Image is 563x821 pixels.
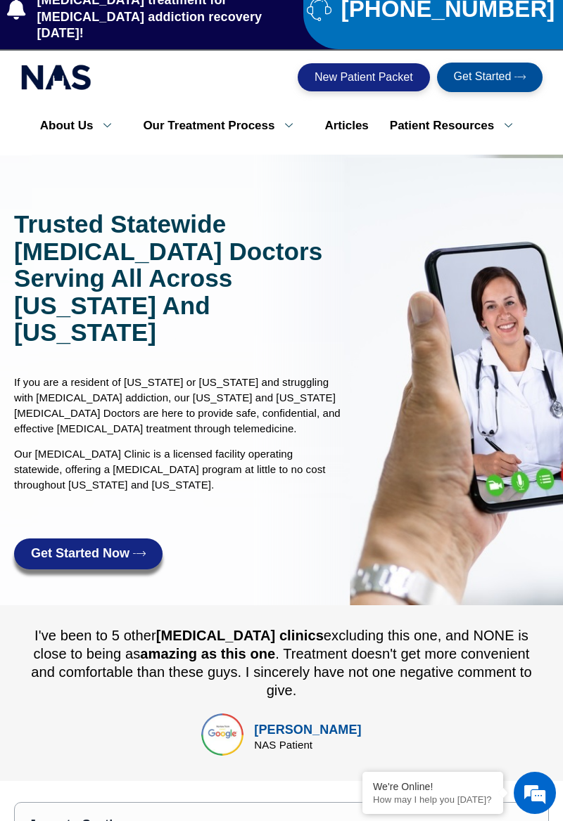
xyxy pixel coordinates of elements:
[30,111,133,141] a: About Us
[298,63,430,91] a: New Patient Packet
[156,628,324,643] b: [MEDICAL_DATA] clinics
[373,781,493,792] div: We're Online!
[254,720,361,739] div: [PERSON_NAME]
[379,111,533,141] a: Patient Resources
[14,211,343,347] h1: Trusted Statewide [MEDICAL_DATA] doctors serving all across [US_STATE] and [US_STATE]
[132,111,314,141] a: Our Treatment Process
[314,111,379,141] a: Articles
[140,646,275,661] b: amazing as this one
[14,375,343,437] p: If you are a resident of [US_STATE] or [US_STATE] and struggling with [MEDICAL_DATA] addiction, o...
[437,63,543,92] a: Get Started
[31,547,129,561] span: Get Started Now
[14,538,163,569] a: Get Started Now
[21,626,542,699] div: I've been to 5 other excluding this one, and NONE is close to being as . Treatment doesn't get mo...
[14,446,343,493] p: Our [MEDICAL_DATA] Clinic is a licensed facility operating statewide, offering a [MEDICAL_DATA] p...
[315,72,413,83] span: New Patient Packet
[338,1,555,17] span: [PHONE_NUMBER]
[454,71,512,84] span: Get Started
[254,739,361,750] div: NAS Patient
[201,713,243,756] img: top rated online suboxone treatment for opioid addiction treatment in tennessee and texas
[373,794,493,805] p: How may I help you today?
[21,61,91,93] img: national addiction specialists online suboxone clinic - logo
